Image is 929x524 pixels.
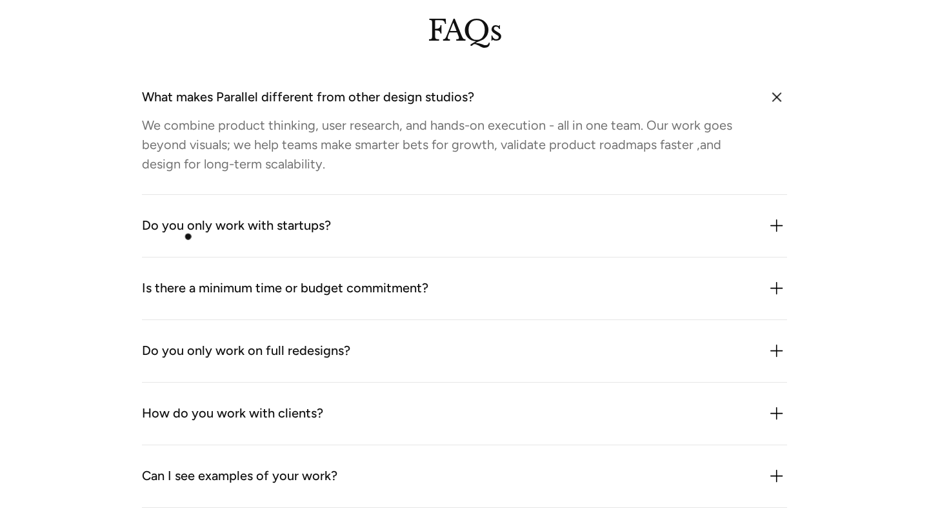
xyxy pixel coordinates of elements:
div: What makes Parallel different from other design studios? [142,87,474,108]
div: Do you only work on full redesigns? [142,341,350,361]
div: Do you only work with startups? [142,216,331,236]
h2: FAQs [428,21,501,41]
div: Can I see examples of your work? [142,466,337,487]
div: How do you work with clients? [142,403,323,424]
div: Is there a minimum time or budget commitment? [142,278,428,299]
div: We combine product thinking, user research, and hands-on execution - all in one team. Our work go... [142,116,752,174]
